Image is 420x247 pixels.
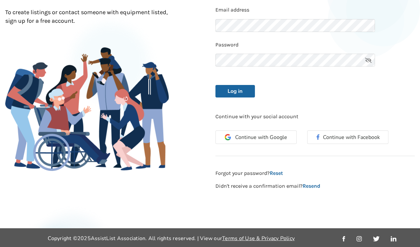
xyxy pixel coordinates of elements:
[215,170,415,177] p: Forgot your password?
[5,8,169,25] p: To create listings or contact someone with equipment listed, sign up for a free account.
[342,236,345,241] img: facebook_link
[215,130,297,144] button: Continue with Google
[222,235,295,242] a: Terms of Use & Privacy Policy
[225,134,231,140] img: Google Icon
[303,183,320,189] a: Resend
[235,135,287,140] span: Continue with Google
[357,236,362,241] img: instagram_link
[215,113,415,121] p: Continue with your social account
[373,236,379,241] img: twitter_link
[215,85,255,97] button: Log in
[5,47,169,171] img: Family Gathering
[307,130,388,144] button: Continue with Facebook
[270,170,283,176] a: Reset
[215,182,415,190] p: Didn't receive a confirmation email?
[391,236,396,241] img: linkedin_link
[215,41,415,49] p: Password
[215,6,415,14] p: Email address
